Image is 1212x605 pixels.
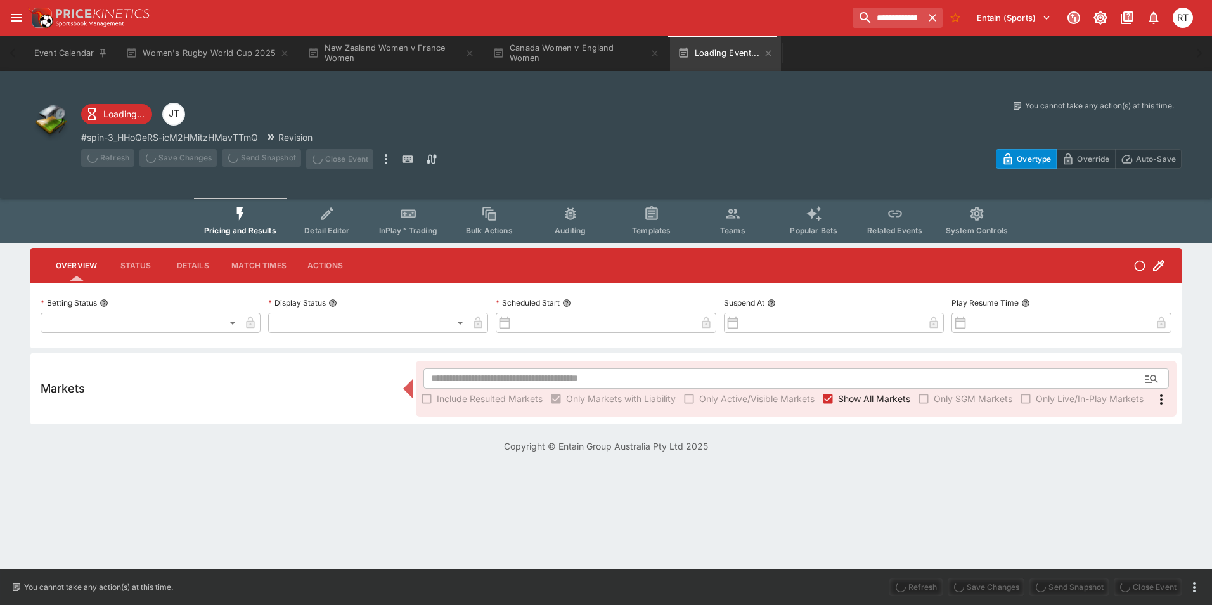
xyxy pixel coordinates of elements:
[304,226,349,235] span: Detail Editor
[562,299,571,308] button: Scheduled Start
[767,299,776,308] button: Suspend At
[30,100,71,141] img: other.png
[1036,392,1144,405] span: Only Live/In-Play Markets
[790,226,837,235] span: Popular Bets
[1116,6,1138,29] button: Documentation
[1187,580,1202,595] button: more
[204,226,276,235] span: Pricing and Results
[946,226,1008,235] span: System Controls
[1136,152,1176,166] p: Auto-Save
[328,299,337,308] button: Display Status
[724,297,764,308] p: Suspend At
[297,250,354,281] button: Actions
[1017,152,1051,166] p: Overtype
[555,226,586,235] span: Auditing
[41,381,85,396] h5: Markets
[1115,149,1182,169] button: Auto-Save
[81,131,258,144] p: Copy To Clipboard
[24,582,173,593] p: You cannot take any action(s) at this time.
[1025,100,1174,112] p: You cannot take any action(s) at this time.
[1173,8,1193,28] div: Richard Tatton
[720,226,745,235] span: Teams
[485,36,667,71] button: Canada Women v England Women
[221,250,297,281] button: Match Times
[1056,149,1115,169] button: Override
[118,36,297,71] button: Women's Rugby World Cup 2025
[437,392,543,405] span: Include Resulted Markets
[996,149,1182,169] div: Start From
[41,297,97,308] p: Betting Status
[300,36,482,71] button: New Zealand Women v France Women
[1077,152,1109,166] p: Override
[969,8,1059,28] button: Select Tenant
[378,149,394,169] button: more
[27,36,115,71] button: Event Calendar
[28,5,53,30] img: PriceKinetics Logo
[194,198,1018,243] div: Event type filters
[632,226,671,235] span: Templates
[996,149,1057,169] button: Overtype
[278,131,313,144] p: Revision
[1140,367,1163,390] button: Open
[867,226,922,235] span: Related Events
[164,250,221,281] button: Details
[934,392,1012,405] span: Only SGM Markets
[670,36,781,71] button: Loading Event...
[466,226,513,235] span: Bulk Actions
[838,392,910,405] span: Show All Markets
[103,107,145,120] p: Loading...
[268,297,326,308] p: Display Status
[379,226,437,235] span: InPlay™ Trading
[699,392,815,405] span: Only Active/Visible Markets
[1021,299,1030,308] button: Play Resume Time
[945,8,965,28] button: No Bookmarks
[162,103,185,126] div: Joshua Thomson
[853,8,922,28] input: search
[56,21,124,27] img: Sportsbook Management
[107,250,164,281] button: Status
[496,297,560,308] p: Scheduled Start
[1154,392,1169,407] svg: More
[46,250,107,281] button: Overview
[566,392,676,405] span: Only Markets with Liability
[5,6,28,29] button: open drawer
[1169,4,1197,32] button: Richard Tatton
[1089,6,1112,29] button: Toggle light/dark mode
[56,9,150,18] img: PriceKinetics
[1142,6,1165,29] button: Notifications
[100,299,108,308] button: Betting Status
[951,297,1019,308] p: Play Resume Time
[1062,6,1085,29] button: Connected to PK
